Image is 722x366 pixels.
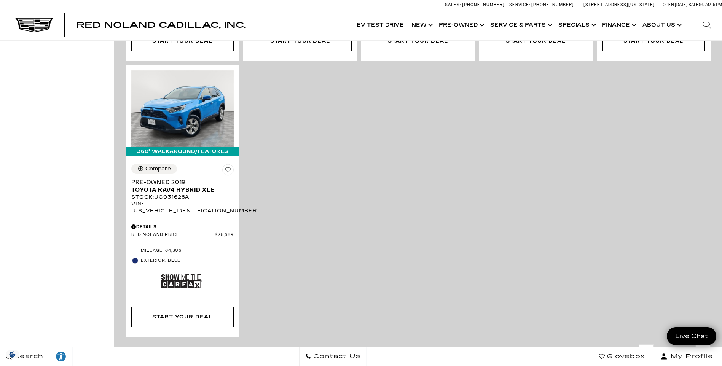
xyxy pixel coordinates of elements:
[388,37,448,45] div: Start Your Deal
[131,194,234,201] div: Stock : UC031628A
[141,257,234,264] span: Exterior: Blue
[485,31,587,51] div: Start Your Deal
[152,313,212,321] div: Start Your Deal
[270,37,330,45] div: Start Your Deal
[4,350,21,358] img: Opt-Out Icon
[692,10,722,40] div: Search
[145,165,171,172] div: Compare
[249,31,351,51] div: Start Your Deal
[598,10,639,40] a: Finance
[654,344,695,360] div: Page 1 of 2
[555,10,598,40] a: Specials
[131,164,177,174] button: Compare Vehicle
[15,18,53,32] img: Cadillac Dark Logo with Cadillac White Text
[131,246,234,256] li: Mileage: 64,306
[131,186,228,194] span: Toyota RAV4 Hybrid XLE
[215,232,234,238] span: $26,689
[131,31,234,51] div: Start Your Deal
[131,232,215,238] span: Red Noland Price
[671,332,712,341] span: Live Chat
[4,350,21,358] section: Click to Open Cookie Consent Modal
[126,147,239,156] div: 360° WalkAround/Features
[152,37,212,45] div: Start Your Deal
[462,2,505,7] span: [PHONE_NUMBER]
[593,347,651,366] a: Glovebox
[507,3,576,7] a: Service: [PHONE_NUMBER]
[367,31,469,51] div: Start Your Deal
[445,3,507,7] a: Sales: [PHONE_NUMBER]
[161,267,202,295] img: Show Me the CARFAX Badge
[222,164,234,178] button: Save Vehicle
[702,2,722,7] span: 9 AM-6 PM
[689,2,702,7] span: Sales:
[531,2,574,7] span: [PHONE_NUMBER]
[651,347,722,366] button: Open user profile menu
[408,10,435,40] a: New
[49,347,73,366] a: Explore your accessibility options
[435,10,486,40] a: Pre-Owned
[131,178,228,186] span: Pre-Owned 2019
[509,2,530,7] span: Service:
[623,37,684,45] div: Start Your Deal
[639,10,684,40] a: About Us
[445,2,461,7] span: Sales:
[486,10,555,40] a: Service & Parts
[131,232,234,238] a: Red Noland Price $26,689
[131,307,234,327] div: Start Your Deal
[583,2,655,7] a: [STREET_ADDRESS][US_STATE]
[131,223,234,230] div: Pricing Details - Pre-Owned 2019 Toyota RAV4 Hybrid XLE
[131,201,234,214] div: VIN: [US_VEHICLE_IDENTIFICATION_NUMBER]
[49,351,72,362] div: Explore your accessibility options
[667,327,716,345] a: Live Chat
[76,21,246,30] span: Red Noland Cadillac, Inc.
[131,178,234,194] a: Pre-Owned 2019Toyota RAV4 Hybrid XLE
[695,345,711,358] a: next page
[12,351,43,362] span: Search
[605,351,645,362] span: Glovebox
[353,10,408,40] a: EV Test Drive
[299,347,367,366] a: Contact Us
[311,351,360,362] span: Contact Us
[76,21,246,29] a: Red Noland Cadillac, Inc.
[663,2,688,7] span: Open [DATE]
[506,37,566,45] div: Start Your Deal
[131,70,234,147] img: 2019 Toyota RAV4 Hybrid XLE
[668,351,713,362] span: My Profile
[602,31,705,51] div: Start Your Deal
